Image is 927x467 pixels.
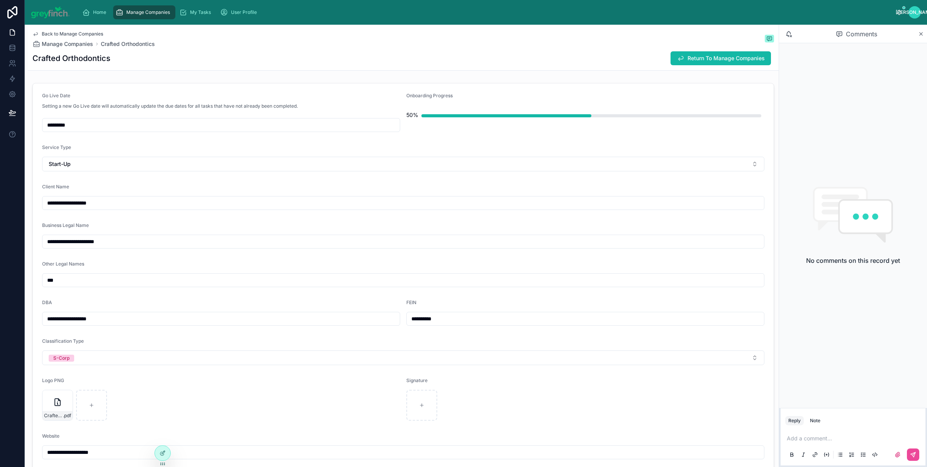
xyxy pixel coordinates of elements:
span: Go Live Date [42,93,70,98]
button: Return To Manage Companies [671,51,771,65]
div: 50% [406,107,418,123]
span: Other Legal Names [42,261,84,267]
div: S-Corp [53,355,70,362]
button: Select Button [42,350,764,365]
a: Back to Manage Companies [32,31,103,37]
span: Manage Companies [126,9,170,15]
span: User Profile [231,9,257,15]
a: My Tasks [177,5,216,19]
span: Client Name [42,184,69,190]
span: Business Legal Name [42,222,89,228]
span: Crafted-Primary-Blue [44,413,63,419]
a: Crafted Orthodontics [101,40,155,48]
a: User Profile [218,5,262,19]
div: Note [810,418,820,424]
a: Manage Companies [113,5,175,19]
span: Onboarding Progress [406,93,453,98]
button: Select Button [42,157,764,171]
span: Back to Manage Companies [42,31,103,37]
button: Reply [785,416,804,425]
span: Signature [406,377,428,383]
span: Home [93,9,106,15]
a: Home [80,5,112,19]
span: .pdf [63,413,71,419]
button: Note [807,416,823,425]
div: scrollable content [76,4,896,21]
span: My Tasks [190,9,211,15]
a: Manage Companies [32,40,93,48]
h1: Crafted Orthodontics [32,53,110,64]
h2: No comments on this record yet [806,256,900,265]
span: Return To Manage Companies [688,54,765,62]
span: Comments [846,29,877,39]
span: DBA [42,299,52,305]
span: Start-Up [49,160,71,168]
span: FEIN [406,299,416,305]
span: Classification Type [42,338,84,344]
img: App logo [31,6,70,19]
span: Website [42,433,59,439]
p: Setting a new Go Live date will automatically update the due dates for all tasks that have not al... [42,103,298,110]
span: Service Type [42,144,71,150]
span: Manage Companies [42,40,93,48]
span: Logo PNG [42,377,64,383]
